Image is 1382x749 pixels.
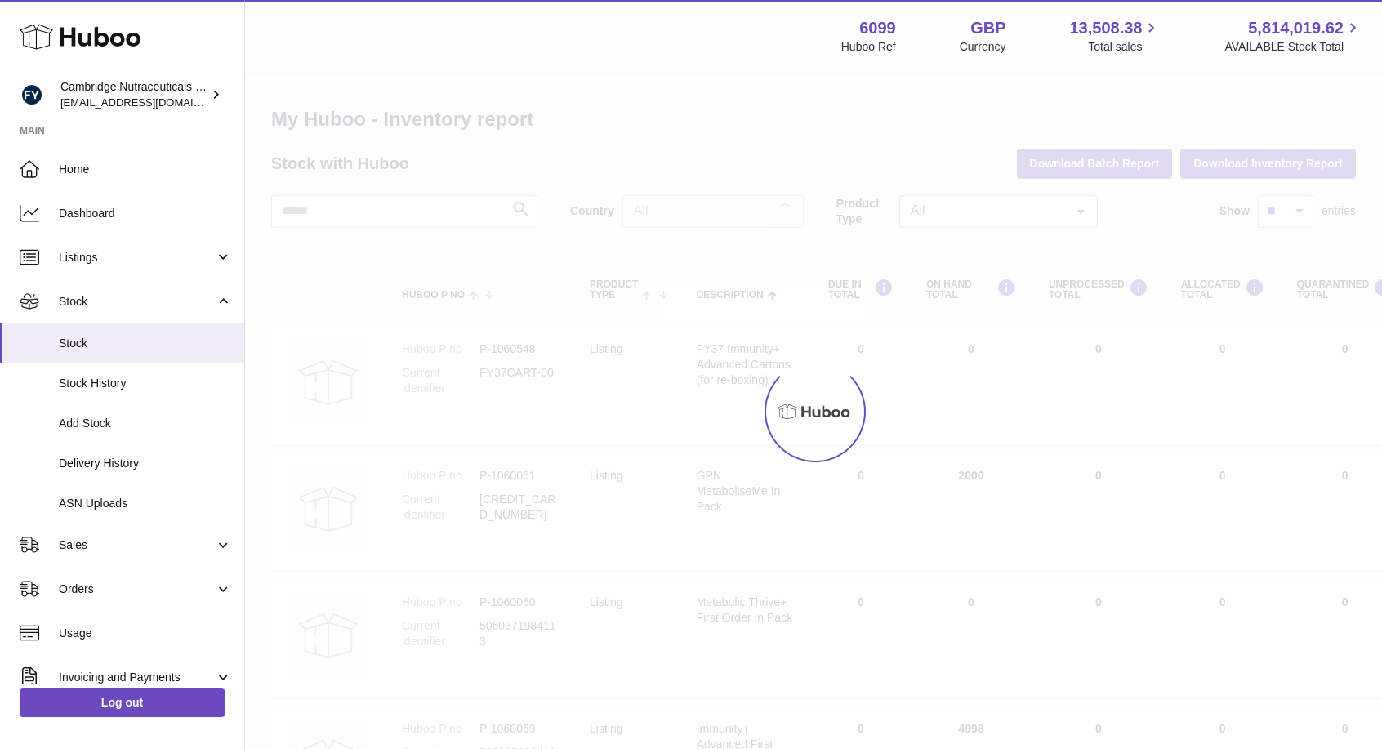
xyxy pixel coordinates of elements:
[20,82,44,107] img: huboo@camnutra.com
[59,537,215,553] span: Sales
[60,79,207,110] div: Cambridge Nutraceuticals Ltd
[1069,17,1142,39] span: 13,508.38
[970,17,1005,39] strong: GBP
[59,582,215,597] span: Orders
[859,17,896,39] strong: 6099
[1224,39,1362,55] span: AVAILABLE Stock Total
[1248,17,1344,39] span: 5,814,019.62
[59,670,215,685] span: Invoicing and Payments
[1224,17,1362,55] a: 5,814,019.62 AVAILABLE Stock Total
[59,496,232,511] span: ASN Uploads
[59,456,232,471] span: Delivery History
[59,416,232,431] span: Add Stock
[59,336,232,351] span: Stock
[59,162,232,177] span: Home
[841,39,896,55] div: Huboo Ref
[59,206,232,221] span: Dashboard
[60,96,240,109] span: [EMAIL_ADDRESS][DOMAIN_NAME]
[1069,17,1161,55] a: 13,508.38 Total sales
[20,688,225,717] a: Log out
[59,294,215,310] span: Stock
[59,250,215,265] span: Listings
[1088,39,1161,55] span: Total sales
[960,39,1006,55] div: Currency
[59,626,232,641] span: Usage
[59,376,232,391] span: Stock History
